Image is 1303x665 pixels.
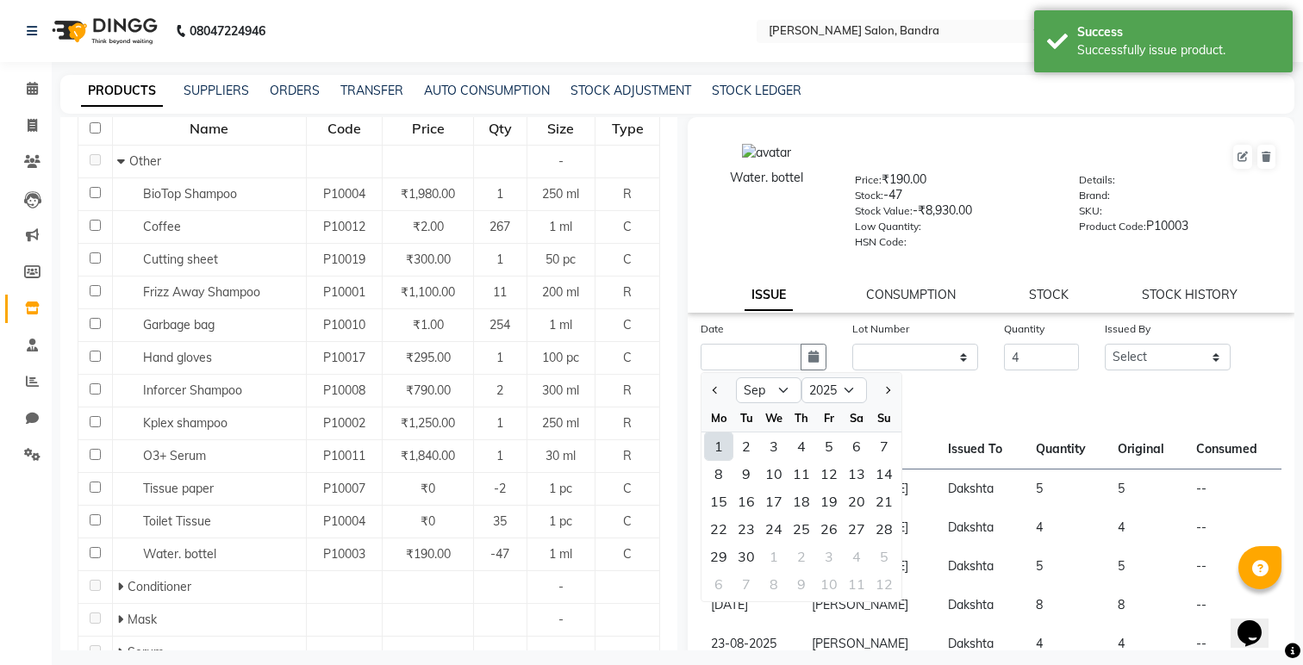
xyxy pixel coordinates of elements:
[855,171,1053,195] div: ₹190.00
[528,113,595,144] div: Size
[1079,188,1110,203] label: Brand:
[1231,596,1286,648] iframe: chat widget
[542,350,579,365] span: 100 pc
[323,546,365,562] span: P10003
[1105,321,1150,337] label: Issued By
[623,186,632,202] span: R
[143,350,212,365] span: Hand gloves
[323,317,365,332] span: P10010
[843,488,870,515] div: Saturday, September 20, 2025
[128,612,157,627] span: Mask
[1186,625,1281,663] td: --
[705,543,733,570] div: 29
[143,481,214,496] span: Tissue paper
[760,432,788,460] div: 3
[760,460,788,488] div: Wednesday, September 10, 2025
[1142,287,1238,302] a: STOCK HISTORY
[623,350,632,365] span: C
[870,432,898,460] div: Sunday, September 7, 2025
[870,570,898,598] div: 12
[855,219,921,234] label: Low Quantity:
[424,83,550,98] a: AUTO CONSUMPTION
[143,546,216,562] span: Water. bottel
[413,317,444,332] span: ₹1.00
[1107,547,1186,586] td: 5
[736,377,801,403] select: Select month
[117,153,129,169] span: Collapse Row
[323,186,365,202] span: P10004
[733,404,760,432] div: Tu
[760,488,788,515] div: Wednesday, September 17, 2025
[340,83,403,98] a: TRANSFER
[1077,23,1280,41] div: Success
[1186,508,1281,547] td: --
[323,382,365,398] span: P10008
[712,83,801,98] a: STOCK LEDGER
[308,113,381,144] div: Code
[815,543,843,570] div: Friday, October 3, 2025
[623,252,632,267] span: C
[760,515,788,543] div: 24
[801,625,938,663] td: [PERSON_NAME]
[549,219,572,234] span: 1 ml
[870,404,898,432] div: Su
[542,186,579,202] span: 250 ml
[855,188,883,203] label: Stock:
[1079,219,1146,234] label: Product Code:
[801,377,867,403] select: Select year
[496,186,503,202] span: 1
[623,219,632,234] span: C
[843,488,870,515] div: 20
[788,432,815,460] div: 4
[490,546,509,562] span: -47
[496,415,503,431] span: 1
[401,284,455,300] span: ₹1,100.00
[1107,430,1186,469] th: Original
[870,460,898,488] div: 14
[870,543,898,570] div: 5
[760,404,788,432] div: We
[733,543,760,570] div: Tuesday, September 30, 2025
[843,460,870,488] div: 13
[705,570,733,598] div: 6
[843,515,870,543] div: 27
[788,432,815,460] div: Thursday, September 4, 2025
[815,432,843,460] div: 5
[143,317,215,332] span: Garbage bag
[733,543,760,570] div: 30
[489,317,510,332] span: 254
[570,83,691,98] a: STOCK ADJUSTMENT
[421,481,435,496] span: ₹0
[760,570,788,598] div: Wednesday, October 8, 2025
[705,543,733,570] div: Monday, September 29, 2025
[323,481,365,496] span: P10007
[870,515,898,543] div: 28
[493,513,507,529] span: 35
[190,7,265,55] b: 08047224946
[270,83,320,98] a: ORDERS
[1186,547,1281,586] td: --
[733,515,760,543] div: 23
[496,382,503,398] span: 2
[843,432,870,460] div: Saturday, September 6, 2025
[733,515,760,543] div: Tuesday, September 23, 2025
[788,460,815,488] div: Thursday, September 11, 2025
[870,488,898,515] div: Sunday, September 21, 2025
[866,287,956,302] a: CONSUMPTION
[705,515,733,543] div: 22
[406,252,451,267] span: ₹300.00
[323,513,365,529] span: P10004
[413,219,444,234] span: ₹2.00
[701,586,801,625] td: [DATE]
[705,169,829,187] div: Water. bottel
[1186,469,1281,509] td: --
[421,513,435,529] span: ₹0
[855,234,907,250] label: HSN Code:
[852,321,909,337] label: Lot Number
[788,515,815,543] div: Thursday, September 25, 2025
[733,570,760,598] div: 7
[143,284,260,300] span: Frizz Away Shampoo
[406,350,451,365] span: ₹295.00
[815,488,843,515] div: Friday, September 19, 2025
[496,350,503,365] span: 1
